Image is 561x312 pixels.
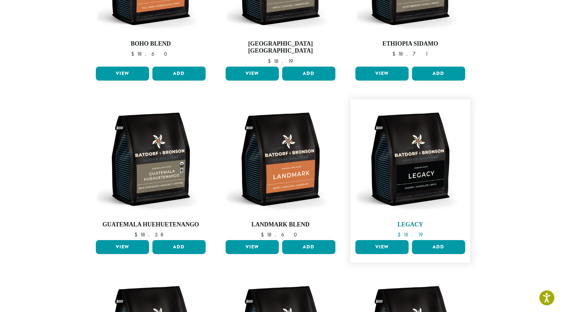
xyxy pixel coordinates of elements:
bdi: 18.19 [268,58,293,65]
h4: Ethiopia Sidamo [354,40,467,48]
button: Add [152,67,206,81]
span: $ [261,231,267,238]
a: Landmark Blend $18.60 [224,103,337,238]
h4: Boho Blend [94,40,207,48]
a: View [226,67,279,81]
button: Add [282,67,335,81]
bdi: 18.19 [398,231,423,238]
button: Add [152,240,206,254]
span: $ [268,58,274,65]
button: Add [412,240,465,254]
a: Legacy $18.19 [354,103,467,238]
bdi: 18.60 [131,50,170,57]
span: $ [398,231,403,238]
h4: Landmark Blend [224,221,337,228]
a: View [96,67,149,81]
span: $ [392,50,398,57]
a: View [355,240,409,254]
button: Add [412,67,465,81]
h4: Legacy [354,221,467,228]
h4: Guatemala Huehuetenango [94,221,207,228]
a: View [226,240,279,254]
a: View [96,240,149,254]
span: $ [131,50,137,57]
button: Add [282,240,335,254]
bdi: 18.38 [134,231,167,238]
a: View [355,67,409,81]
img: BB-12oz-FTO-Guatemala-Huhutenango-Stock.webp [94,103,207,216]
bdi: 18.71 [392,50,428,57]
h4: [GEOGRAPHIC_DATA] [GEOGRAPHIC_DATA] [224,40,337,55]
img: BB-12oz-Legacy-Stock.webp [354,103,467,216]
img: BB-12oz-Landmark-Stock.webp [224,103,337,216]
a: Guatemala Huehuetenango $18.38 [94,103,207,238]
span: $ [134,231,140,238]
bdi: 18.60 [261,231,300,238]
